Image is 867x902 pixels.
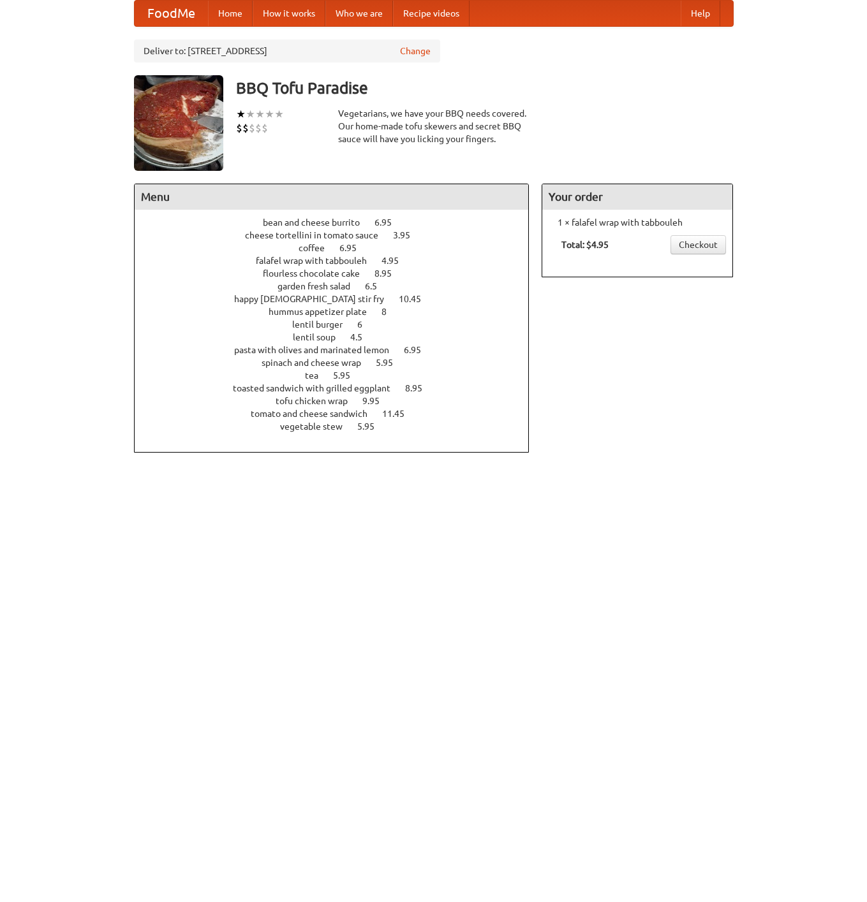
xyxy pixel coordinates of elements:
[339,243,369,253] span: 6.95
[293,332,386,342] a: lentil soup 4.5
[357,319,375,330] span: 6
[262,121,268,135] li: $
[236,121,242,135] li: $
[234,345,445,355] a: pasta with olives and marinated lemon 6.95
[256,256,380,266] span: falafel wrap with tabbouleh
[357,421,387,432] span: 5.95
[135,184,529,210] h4: Menu
[280,421,355,432] span: vegetable stew
[276,396,360,406] span: tofu chicken wrap
[269,307,380,317] span: hummus appetizer plate
[255,107,265,121] li: ★
[400,45,431,57] a: Change
[263,217,373,228] span: bean and cheese burrito
[265,107,274,121] li: ★
[393,230,423,240] span: 3.95
[276,396,403,406] a: tofu chicken wrap 9.95
[278,281,401,291] a: garden fresh salad 6.5
[393,1,470,26] a: Recipe videos
[362,396,392,406] span: 9.95
[305,370,374,381] a: tea 5.95
[233,383,403,393] span: toasted sandwich with grilled eggplant
[134,40,440,62] div: Deliver to: [STREET_ADDRESS]
[374,217,404,228] span: 6.95
[262,358,374,368] span: spinach and cheese wrap
[251,409,428,419] a: tomato and cheese sandwich 11.45
[292,319,355,330] span: lentil burger
[249,121,255,135] li: $
[242,121,249,135] li: $
[350,332,375,342] span: 4.5
[542,184,732,210] h4: Your order
[299,243,337,253] span: coffee
[255,121,262,135] li: $
[325,1,393,26] a: Who we are
[399,294,434,304] span: 10.45
[234,294,397,304] span: happy [DEMOGRAPHIC_DATA] stir fry
[135,1,208,26] a: FoodMe
[382,409,417,419] span: 11.45
[404,345,434,355] span: 6.95
[333,370,363,381] span: 5.95
[681,1,720,26] a: Help
[245,230,391,240] span: cheese tortellini in tomato sauce
[256,256,422,266] a: falafel wrap with tabbouleh 4.95
[233,383,446,393] a: toasted sandwich with grilled eggplant 8.95
[305,370,331,381] span: tea
[382,256,411,266] span: 4.95
[263,217,415,228] a: bean and cheese burrito 6.95
[671,235,726,254] a: Checkout
[253,1,325,26] a: How it works
[234,294,445,304] a: happy [DEMOGRAPHIC_DATA] stir fry 10.45
[374,268,404,279] span: 8.95
[292,319,386,330] a: lentil burger 6
[208,1,253,26] a: Home
[236,107,246,121] li: ★
[134,75,223,171] img: angular.jpg
[280,421,398,432] a: vegetable stew 5.95
[549,216,726,229] li: 1 × falafel wrap with tabbouleh
[236,75,734,101] h3: BBQ Tofu Paradise
[299,243,380,253] a: coffee 6.95
[293,332,348,342] span: lentil soup
[246,107,255,121] li: ★
[274,107,284,121] li: ★
[338,107,530,145] div: Vegetarians, we have your BBQ needs covered. Our home-made tofu skewers and secret BBQ sauce will...
[234,345,402,355] span: pasta with olives and marinated lemon
[262,358,417,368] a: spinach and cheese wrap 5.95
[376,358,406,368] span: 5.95
[405,383,435,393] span: 8.95
[263,268,373,279] span: flourless chocolate cake
[263,268,415,279] a: flourless chocolate cake 8.95
[382,307,399,317] span: 8
[251,409,380,419] span: tomato and cheese sandwich
[269,307,410,317] a: hummus appetizer plate 8
[365,281,390,291] span: 6.5
[278,281,363,291] span: garden fresh salad
[561,240,609,250] b: Total: $4.95
[245,230,434,240] a: cheese tortellini in tomato sauce 3.95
